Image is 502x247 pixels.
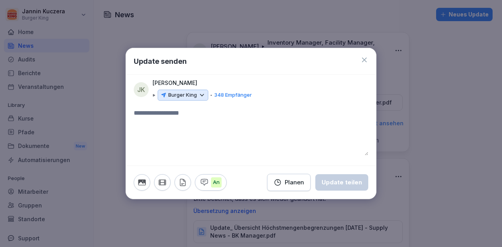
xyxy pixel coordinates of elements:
button: An [195,174,227,191]
p: Burger King [168,91,197,99]
button: Planen [267,174,311,191]
p: An [211,177,222,188]
div: Update teilen [322,178,362,187]
div: JK [134,82,149,97]
h1: Update senden [134,56,187,67]
button: Update teilen [315,174,368,191]
div: Planen [274,178,304,187]
p: [PERSON_NAME] [153,79,197,87]
p: 348 Empfänger [214,91,252,99]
